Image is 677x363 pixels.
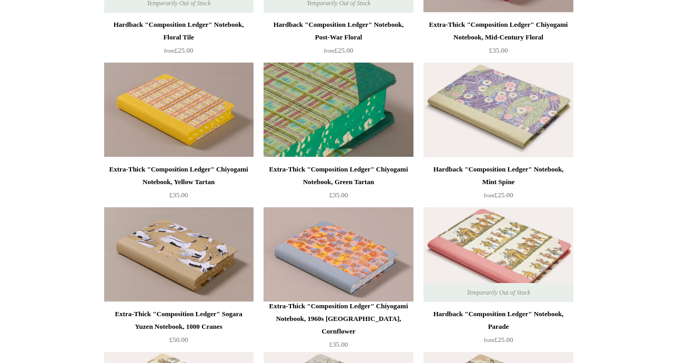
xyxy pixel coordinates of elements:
a: Extra-Thick "Composition Ledger" Chiyogami Notebook, 1960s [GEOGRAPHIC_DATA], Cornflower £35.00 [264,300,413,351]
a: Extra-Thick "Composition Ledger" Chiyogami Notebook, Green Tartan £35.00 [264,163,413,206]
div: Hardback "Composition Ledger" Notebook, Floral Tile [107,18,251,44]
span: from [164,48,175,54]
div: Extra-Thick "Composition Ledger" Chiyogami Notebook, 1960s [GEOGRAPHIC_DATA], Cornflower [266,300,410,338]
a: Hardback "Composition Ledger" Notebook, Parade from£25.00 [423,308,573,351]
span: £25.00 [484,191,513,199]
div: Extra-Thick "Composition Ledger" Chiyogami Notebook, Yellow Tartan [107,163,251,188]
span: £50.00 [169,336,188,344]
a: Extra-Thick "Composition Ledger" Chiyogami Notebook, Mid-Century Floral £35.00 [423,18,573,62]
img: Extra-Thick "Composition Ledger" Chiyogami Notebook, Green Tartan [264,63,413,157]
a: Hardback "Composition Ledger" Notebook, Post-War Floral from£25.00 [264,18,413,62]
a: Extra-Thick "Composition Ledger" Chiyogami Notebook, Yellow Tartan £35.00 [104,163,254,206]
span: £35.00 [329,191,348,199]
span: £35.00 [169,191,188,199]
span: from [484,337,494,343]
div: Hardback "Composition Ledger" Notebook, Mint Spine [426,163,570,188]
a: Hardback "Composition Ledger" Notebook, Floral Tile from£25.00 [104,18,254,62]
img: Hardback "Composition Ledger" Notebook, Parade [423,207,573,302]
a: Extra-Thick "Composition Ledger" Sogara Yuzen Notebook, 1000 Cranes Extra-Thick "Composition Ledg... [104,207,254,302]
a: Extra-Thick "Composition Ledger" Chiyogami Notebook, Yellow Tartan Extra-Thick "Composition Ledge... [104,63,254,157]
img: Extra-Thick "Composition Ledger" Sogara Yuzen Notebook, 1000 Cranes [104,207,254,302]
div: Extra-Thick "Composition Ledger" Chiyogami Notebook, Green Tartan [266,163,410,188]
a: Extra-Thick "Composition Ledger" Chiyogami Notebook, Green Tartan Extra-Thick "Composition Ledger... [264,63,413,157]
div: Extra-Thick "Composition Ledger" Sogara Yuzen Notebook, 1000 Cranes [107,308,251,333]
a: Hardback "Composition Ledger" Notebook, Parade Hardback "Composition Ledger" Notebook, Parade Tem... [423,207,573,302]
span: £35.00 [329,340,348,348]
img: Extra-Thick "Composition Ledger" Chiyogami Notebook, 1960s Japan, Cornflower [264,207,413,302]
span: £35.00 [489,46,508,54]
img: Extra-Thick "Composition Ledger" Chiyogami Notebook, Yellow Tartan [104,63,254,157]
div: Hardback "Composition Ledger" Notebook, Parade [426,308,570,333]
img: Hardback "Composition Ledger" Notebook, Mint Spine [423,63,573,157]
a: Hardback "Composition Ledger" Notebook, Mint Spine Hardback "Composition Ledger" Notebook, Mint S... [423,63,573,157]
a: Extra-Thick "Composition Ledger" Sogara Yuzen Notebook, 1000 Cranes £50.00 [104,308,254,351]
span: from [324,48,335,54]
a: Hardback "Composition Ledger" Notebook, Mint Spine from£25.00 [423,163,573,206]
span: from [484,193,494,198]
div: Hardback "Composition Ledger" Notebook, Post-War Floral [266,18,410,44]
div: Extra-Thick "Composition Ledger" Chiyogami Notebook, Mid-Century Floral [426,18,570,44]
span: £25.00 [484,336,513,344]
span: Temporarily Out of Stock [456,283,541,302]
span: £25.00 [324,46,353,54]
span: £25.00 [164,46,194,54]
a: Extra-Thick "Composition Ledger" Chiyogami Notebook, 1960s Japan, Cornflower Extra-Thick "Composi... [264,207,413,302]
